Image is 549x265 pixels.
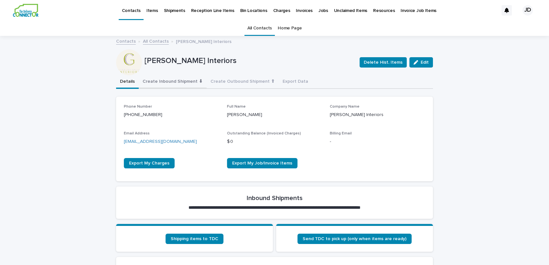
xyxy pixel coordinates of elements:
a: Send TDC to pick up (only when items are ready) [297,234,412,244]
p: $ 0 [227,138,322,145]
a: [EMAIL_ADDRESS][DOMAIN_NAME] [124,139,197,144]
span: Edit [421,60,429,65]
span: Outstanding Balance (Invoiced Charges) [227,132,301,135]
a: Export My Job/Invoice Items [227,158,297,168]
span: Export My Job/Invoice Items [232,161,292,165]
span: Phone Number [124,105,152,109]
p: [PERSON_NAME] Interiors [145,56,354,66]
button: Export Data [279,75,312,89]
a: [PHONE_NUMBER] [124,112,162,117]
button: Delete Hist. Items [360,57,407,68]
a: Home Page [278,21,302,36]
a: All Contacts [247,21,272,36]
p: - [330,138,425,145]
button: Edit [409,57,433,68]
button: Details [116,75,139,89]
div: JD [522,5,533,16]
a: All Contacts [143,37,169,45]
img: aCWQmA6OSGG0Kwt8cj3c [13,4,38,17]
a: Shipping items to TDC [166,234,223,244]
a: Contacts [116,37,136,45]
button: Create Inbound Shipment ⬇ [139,75,207,89]
span: Company Name [330,105,360,109]
span: Export My Charges [129,161,169,165]
a: Export My Charges [124,158,175,168]
span: Billing Email [330,132,352,135]
span: Email Address [124,132,150,135]
h2: Inbound Shipments [247,194,303,202]
button: Create Outbound Shipment ⬆ [207,75,279,89]
p: [PERSON_NAME] Interiors [176,37,231,45]
span: Delete Hist. Items [364,59,403,66]
span: Send TDC to pick up (only when items are ready) [303,237,406,241]
span: Full Name [227,105,246,109]
span: Shipping items to TDC [171,237,218,241]
p: [PERSON_NAME] [227,111,322,118]
p: [PERSON_NAME] Interiors [330,111,425,118]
